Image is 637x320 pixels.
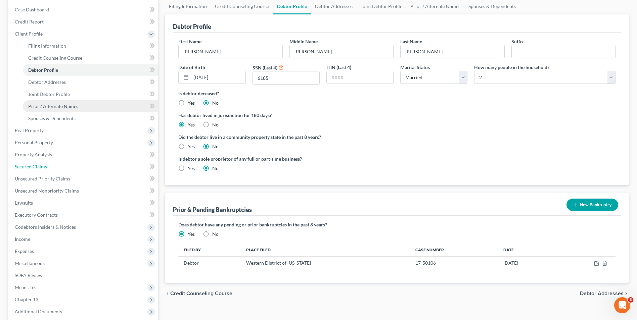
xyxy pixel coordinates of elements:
label: Date of Birth [178,64,205,71]
label: Is debtor a sole proprietor of any full or part-time business? [178,155,394,162]
span: Chapter 13 [15,297,38,302]
span: Property Analysis [15,152,52,157]
label: No [212,143,219,150]
td: Western District of [US_STATE] [241,257,410,269]
a: Spouses & Dependents [23,112,158,124]
label: Suffix [511,38,524,45]
span: Executory Contracts [15,212,58,218]
a: SOFA Review [9,269,158,281]
span: Debtor Profile [28,67,58,73]
a: Debtor Profile [23,64,158,76]
span: SOFA Review [15,272,43,278]
div: Debtor Profile [173,22,211,31]
a: Case Dashboard [9,4,158,16]
label: First Name [178,38,201,45]
input: -- [512,45,615,58]
label: Marital Status [400,64,430,71]
label: No [212,231,219,237]
span: Secured Claims [15,164,47,169]
label: Is debtor deceased? [178,90,616,97]
th: Place Filed [241,243,410,256]
span: Joint Debtor Profile [28,91,70,97]
a: Unsecured Nonpriority Claims [9,185,158,197]
a: Credit Report [9,16,158,28]
span: Case Dashboard [15,7,49,12]
span: 5 [628,297,633,303]
a: Unsecured Priority Claims [9,173,158,185]
i: chevron_left [165,291,170,296]
span: Credit Counseling Course [170,291,232,296]
div: Prior & Pending Bankruptcies [173,206,252,214]
span: Unsecured Nonpriority Claims [15,188,79,194]
span: Means Test [15,284,38,290]
iframe: Intercom live chat [614,297,630,313]
td: Debtor [178,257,241,269]
a: Lawsuits [9,197,158,209]
span: Expenses [15,248,34,254]
label: Did the debtor live in a community property state in the past 8 years? [178,134,616,141]
label: No [212,121,219,128]
a: Credit Counseling Course [23,52,158,64]
a: Secured Claims [9,161,158,173]
label: Middle Name [289,38,318,45]
a: Debtor Addresses [23,76,158,88]
label: Last Name [400,38,422,45]
input: XXXX [253,71,319,84]
label: Yes [188,165,195,172]
label: How many people in the household? [474,64,549,71]
i: chevron_right [624,291,629,296]
span: Credit Report [15,19,44,24]
label: Yes [188,143,195,150]
span: Codebtors Insiders & Notices [15,224,76,230]
label: SSN (Last 4) [253,64,277,71]
a: Property Analysis [9,149,158,161]
th: Filed By [178,243,241,256]
input: -- [401,45,504,58]
span: Additional Documents [15,309,62,314]
span: Filing Information [28,43,66,49]
td: 17-50106 [410,257,498,269]
span: Miscellaneous [15,260,45,266]
label: No [212,165,219,172]
span: Prior / Alternate Names [28,103,78,109]
span: Debtor Addresses [28,79,66,85]
input: -- [179,45,282,58]
input: XXXX [327,71,393,84]
a: Joint Debtor Profile [23,88,158,100]
span: Debtor Addresses [580,291,624,296]
button: chevron_left Credit Counseling Course [165,291,232,296]
span: Personal Property [15,140,53,145]
span: Income [15,236,30,242]
th: Case Number [410,243,498,256]
button: Debtor Addresses chevron_right [580,291,629,296]
label: No [212,100,219,106]
label: Yes [188,100,195,106]
th: Date [498,243,555,256]
span: Credit Counseling Course [28,55,82,61]
input: M.I [290,45,393,58]
span: Client Profile [15,31,43,37]
label: Has debtor lived in jurisdiction for 180 days? [178,112,616,119]
label: Yes [188,121,195,128]
a: Executory Contracts [9,209,158,221]
span: Lawsuits [15,200,33,206]
label: ITIN (Last 4) [326,64,351,71]
a: Prior / Alternate Names [23,100,158,112]
label: Yes [188,231,195,237]
input: MM/DD/YYYY [191,71,245,84]
button: New Bankruptcy [566,199,618,211]
span: Unsecured Priority Claims [15,176,70,181]
span: Spouses & Dependents [28,115,76,121]
label: Does debtor have any pending or prior bankruptcies in the past 8 years? [178,221,616,228]
a: Filing Information [23,40,158,52]
td: [DATE] [498,257,555,269]
span: Real Property [15,127,44,133]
